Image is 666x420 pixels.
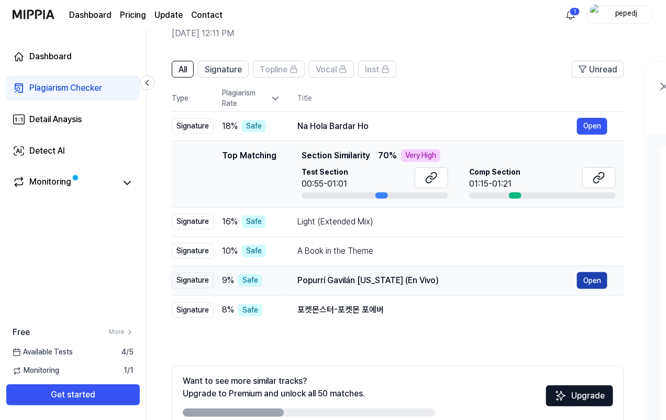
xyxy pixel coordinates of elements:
img: profile [590,4,603,25]
img: 알림 [564,8,577,21]
h2: [DATE] 12:11 PM [172,27,585,40]
th: Type [172,86,214,112]
div: Plagiarism Rate [222,88,281,109]
div: 1 [570,7,580,16]
div: A Book in the Theme [297,245,607,257]
div: Safe [238,274,262,287]
div: Very High [401,149,440,162]
div: Safe [242,216,266,228]
button: All [172,61,194,78]
div: Signature [172,273,214,288]
button: Signature [198,61,249,78]
span: Topline [260,63,287,76]
span: 9 % [222,274,234,287]
div: Dashboard [29,50,72,63]
a: Plagiarism Checker [6,76,140,101]
button: profilepepedj [586,6,653,24]
span: 70 % [378,149,397,162]
span: 10 % [222,245,238,257]
a: SparklesUpgrade [546,394,613,404]
a: Update [154,9,183,21]
div: Safe [242,120,266,133]
span: Monitoring [13,365,59,376]
a: Contact [191,9,223,21]
div: Na Hola Bardar Ho [297,120,577,133]
span: 8 % [222,304,234,316]
div: Top Matching [222,149,276,199]
div: Signature [172,119,214,134]
div: Signature [172,214,214,230]
button: Topline [253,61,305,78]
span: Comp Section [469,167,520,178]
span: Inst [365,63,379,76]
button: Upgrade [546,385,613,406]
button: Open [577,272,607,289]
div: 포켓몬스터-포켓몬 포에버 [297,304,607,316]
div: Safe [242,245,266,257]
span: 1 / 1 [124,365,134,376]
span: All [179,63,187,76]
button: Vocal [309,61,354,78]
a: Monitoring [13,176,117,190]
button: Unread [572,61,624,78]
img: Sparkles [554,390,567,402]
div: pepedj [606,8,647,20]
div: Signature [172,243,214,259]
span: 16 % [222,216,238,228]
div: Detail Anaysis [29,113,82,126]
button: Get started [6,384,140,405]
span: Vocal [316,63,337,76]
div: Plagiarism Checker [29,82,102,94]
span: Free [13,326,30,339]
span: 4 / 5 [121,347,134,358]
span: Unread [589,63,617,76]
div: 00:55-01:01 [302,178,348,190]
div: Detect AI [29,145,65,157]
span: Signature [205,63,242,76]
div: Monitoring [29,176,71,190]
span: Test Section [302,167,348,178]
div: Signature [172,303,214,318]
a: Pricing [120,9,146,21]
a: Dashboard [69,9,112,21]
span: Available Tests [13,347,73,358]
span: 18 % [222,120,238,133]
div: Safe [238,304,262,317]
div: Want to see more similar tracks? Upgrade to Premium and unlock all 50 matches. [183,375,365,400]
div: Popurrí Gavilán [US_STATE] (En Vivo) [297,274,577,287]
span: Section Similarity [302,149,370,162]
a: Dashboard [6,44,140,69]
th: Title [297,86,624,111]
a: More [109,328,134,337]
a: Detail Anaysis [6,107,140,132]
button: 알림1 [562,6,579,23]
button: Open [577,118,607,135]
div: Light (Extended Mix) [297,216,607,228]
a: Detect AI [6,138,140,164]
button: Inst [358,61,396,78]
div: 01:15-01:21 [469,178,520,190]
